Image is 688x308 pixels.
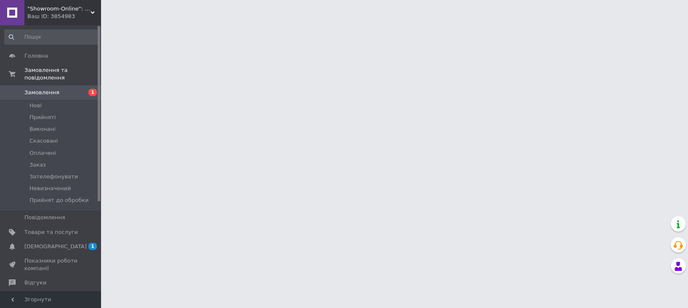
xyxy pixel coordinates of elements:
span: Скасовані [29,137,58,145]
span: Товари та послуги [24,228,78,236]
span: Оплачені [29,149,56,157]
span: Головна [24,52,48,60]
span: Показники роботи компанії [24,257,78,272]
span: "Showroom-Online": Тисячі образів — один клік! [27,5,91,13]
span: Зателефонувати [29,173,78,181]
span: [DEMOGRAPHIC_DATA] [24,243,87,250]
input: Пошук [4,29,99,45]
span: Нові [29,102,42,109]
div: Ваш ID: 3854983 [27,13,101,20]
span: Прийнят до обробки [29,196,89,204]
span: Повідомлення [24,214,65,221]
span: Невизначений [29,185,71,192]
span: Заказ [29,161,46,169]
span: Замовлення та повідомлення [24,66,101,82]
span: Замовлення [24,89,59,96]
span: Прийняті [29,114,56,121]
span: Виконані [29,125,56,133]
span: 1 [88,243,97,250]
span: 1 [88,89,97,96]
span: Відгуки [24,279,46,287]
